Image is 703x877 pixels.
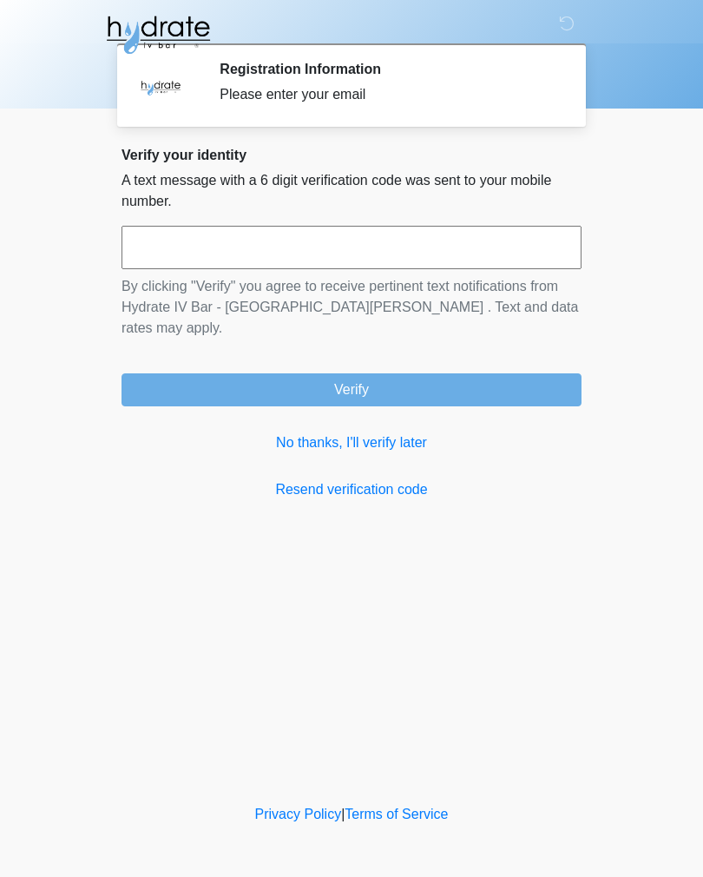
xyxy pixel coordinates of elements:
[255,807,342,821] a: Privacy Policy
[122,432,581,453] a: No thanks, I'll verify later
[341,807,345,821] a: |
[122,147,581,163] h2: Verify your identity
[104,13,212,56] img: Hydrate IV Bar - Fort Collins Logo
[122,479,581,500] a: Resend verification code
[122,373,581,406] button: Verify
[220,84,555,105] div: Please enter your email
[122,170,581,212] p: A text message with a 6 digit verification code was sent to your mobile number.
[345,807,448,821] a: Terms of Service
[122,276,581,339] p: By clicking "Verify" you agree to receive pertinent text notifications from Hydrate IV Bar - [GEO...
[135,61,187,113] img: Agent Avatar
